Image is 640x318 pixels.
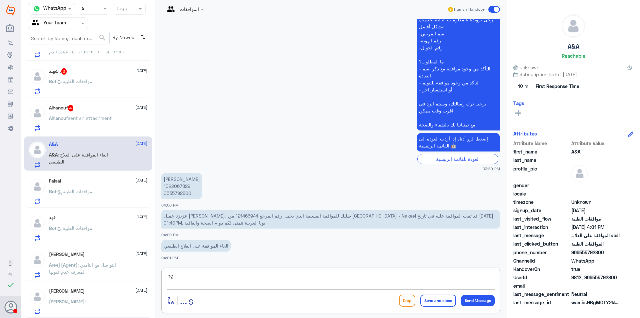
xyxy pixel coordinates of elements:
[513,80,533,92] span: 10 m
[61,68,67,75] span: 2
[161,233,179,237] span: 04:00 PM
[6,5,15,16] img: Widebot Logo
[513,257,570,264] span: ChannelId
[513,215,570,222] span: last_visited_flow
[513,182,570,189] span: gender
[513,240,570,247] span: last_clicked_button
[57,78,92,84] span: : موافقات الطبية
[420,295,456,307] button: Send and close
[49,288,85,294] h5: Sara Alghannam
[513,224,570,231] span: last_interaction
[29,215,46,232] img: defaultAdmin.png
[571,266,620,273] span: true
[98,32,106,43] button: search
[513,64,539,71] span: Unknown
[49,178,61,184] h5: Faisal
[571,182,620,189] span: null
[49,78,57,84] span: Bot
[4,301,17,313] button: Avatar
[571,199,620,206] span: Unknown
[161,203,179,207] span: 04:00 PM
[135,140,147,146] span: [DATE]
[513,282,570,289] span: email
[29,252,46,268] img: defaultAdmin.png
[513,190,570,197] span: locale
[29,68,46,85] img: defaultAdmin.png
[571,299,620,306] span: wamid.HBgMOTY2NTU1NzkyODAwFQIAEhgUM0E5NTFGOEVEMEZENEExQzA4ODIA
[513,249,570,256] span: phone_number
[98,34,106,42] span: search
[29,105,46,121] img: defaultAdmin.png
[135,68,147,74] span: [DATE]
[513,71,633,78] span: Subscription Date : [DATE]
[461,295,495,306] button: Send Message
[135,287,147,293] span: [DATE]
[513,299,570,306] span: last_message_id
[568,43,579,50] h5: A&A
[571,140,620,147] span: Attribute Value
[49,252,85,257] h5: Mohammed Abdulrahman
[513,130,537,136] h6: Attributes
[571,224,620,231] span: 2025-08-30T13:01:09.782Z
[536,83,579,90] span: First Response Time
[513,199,570,206] span: timezone
[513,140,570,147] span: Attribute Name
[417,154,498,164] div: العودة للقائمة الرئيسية
[483,166,500,172] span: 03:59 PM
[513,207,570,214] span: signup_date
[29,178,46,195] img: defaultAdmin.png
[571,274,620,281] span: 9812_966555792800
[32,18,42,28] img: yourTeam.svg
[513,274,570,281] span: UserId
[399,295,415,307] button: Drop
[57,189,92,194] span: : موافقات الطبية
[513,291,570,298] span: last_message_sentiment
[135,177,147,183] span: [DATE]
[571,249,620,256] span: 966555792800
[571,282,620,289] span: null
[513,232,570,239] span: last_message
[49,262,116,275] span: : التواصل مع التامين لمعرفه عدم قبولها
[571,257,620,264] span: 2
[513,100,524,106] h6: Tags
[57,225,92,231] span: : موافقات الطبية
[49,262,78,268] span: Areej (Agent)
[115,5,127,13] div: Tags
[180,293,187,308] button: ...
[571,291,620,298] span: 0
[571,215,620,222] span: موافقات الطبية
[454,6,486,12] span: Human Handover
[49,141,58,147] h5: A&A
[161,256,178,260] span: 04:01 PM
[571,207,620,214] span: 2025-08-30T12:59:06.448Z
[49,189,57,194] span: Bot
[513,165,570,181] span: profile_pic
[571,240,620,247] span: الموافقات الطبية
[571,232,620,239] span: الغاء الموافقة على العلاج الطبيعي
[110,32,138,45] span: By Newest
[562,53,585,59] h6: Reachable
[161,173,202,199] p: 30/8/2025, 4:00 PM
[49,68,67,75] h5: شهـد .
[49,215,56,221] h5: فهد
[28,32,109,44] input: Search by Name, Local etc…
[161,210,500,229] p: 30/8/2025, 4:00 PM
[513,266,570,273] span: HandoverOn
[135,214,147,220] span: [DATE]
[417,133,500,151] p: 30/8/2025, 3:59 PM
[513,156,570,164] span: last_name
[513,148,570,155] span: first_name
[140,32,146,43] i: ⇅
[85,299,88,304] span: : .
[68,105,74,111] span: 4
[49,42,124,61] span: : واسمه [PERSON_NAME] ١٠٠٥٥٠١٣٥٦ ٠٥٠٦٦٦٩٦٣٠ عيادة الدم موافقه على مختبر
[135,104,147,110] span: [DATE]
[571,190,620,197] span: null
[49,105,74,111] h5: Alhanouf
[571,165,588,182] img: defaultAdmin.png
[49,225,57,231] span: Bot
[7,281,15,289] i: check
[180,294,187,306] span: ...
[49,299,85,304] span: [PERSON_NAME]
[571,148,620,155] span: A&A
